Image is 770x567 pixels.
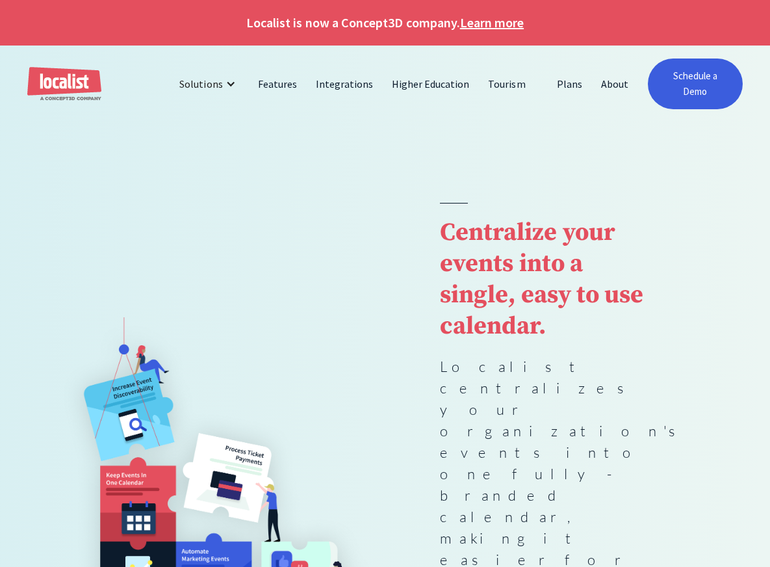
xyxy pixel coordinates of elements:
div: Solutions [179,76,222,92]
a: About [592,68,638,99]
a: Tourism [479,68,535,99]
a: Higher Education [383,68,480,99]
a: Integrations [307,68,383,99]
div: Solutions [170,68,248,99]
a: home [27,67,101,101]
a: Schedule a Demo [648,59,743,109]
strong: Centralize your events into a single, easy to use calendar. [440,217,643,342]
a: Plans [548,68,592,99]
a: Features [249,68,307,99]
a: Learn more [460,13,524,33]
